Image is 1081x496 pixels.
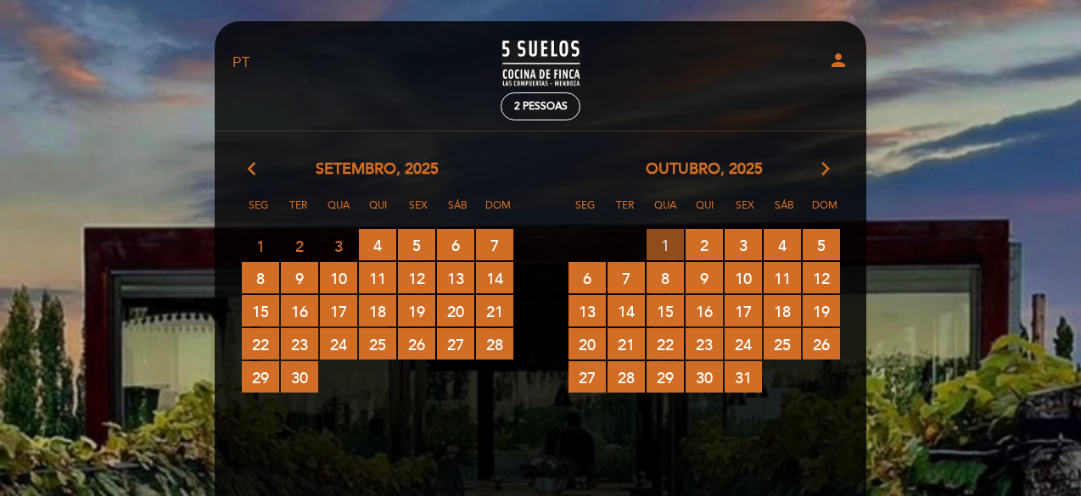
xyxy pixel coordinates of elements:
span: 30 [686,361,723,393]
span: 11 [764,262,801,293]
span: 6 [437,229,474,260]
i: person [828,50,849,70]
span: 2 [281,230,318,261]
span: Qui [361,197,395,228]
span: 2 [686,229,723,260]
span: 27 [437,328,474,359]
span: Dom [481,197,515,228]
span: 7 [476,229,513,260]
span: 6 [569,262,606,293]
span: Sáb [441,197,475,228]
span: 17 [725,295,762,326]
span: 7 [608,262,645,293]
span: 19 [803,295,840,326]
span: 27 [569,361,606,393]
span: 19 [398,295,435,326]
span: Sex [728,197,762,228]
span: 3 [320,230,357,261]
span: 12 [398,262,435,293]
span: Sex [401,197,435,228]
span: Qui [688,197,722,228]
span: Ter [282,197,316,228]
span: 26 [398,328,435,359]
span: 9 [281,262,318,293]
span: 13 [569,295,606,326]
span: setembro, 2025 [316,159,439,181]
span: 1 [647,229,684,260]
span: 14 [608,295,645,326]
span: 23 [281,328,318,359]
span: 15 [647,295,684,326]
span: 29 [647,361,684,393]
span: Seg [569,197,602,228]
span: Qua [322,197,356,228]
span: 24 [725,328,762,359]
i: arrow_forward_ios [818,159,833,181]
span: 18 [764,295,801,326]
span: Seg [242,197,276,228]
span: 5 [398,229,435,260]
span: Qua [648,197,682,228]
span: 4 [359,229,396,260]
span: 17 [320,295,357,326]
span: 26 [803,328,840,359]
span: Sáb [768,197,802,228]
button: person [828,50,849,76]
span: 16 [281,295,318,326]
span: 12 [803,262,840,293]
span: 8 [242,262,279,293]
span: 30 [281,361,318,393]
span: 16 [686,295,723,326]
span: 4 [764,229,801,260]
span: Dom [808,197,842,228]
span: 18 [359,295,396,326]
span: 5 [803,229,840,260]
span: 10 [320,262,357,293]
span: 28 [608,361,645,393]
span: 2 pessoas [514,100,568,113]
span: 28 [476,328,513,359]
span: 9 [686,262,723,293]
span: 20 [569,328,606,359]
span: 13 [437,262,474,293]
i: arrow_back_ios [248,159,263,181]
span: 31 [725,361,762,393]
span: 1 [242,230,279,261]
span: 3 [725,229,762,260]
span: 25 [359,328,396,359]
span: 22 [242,328,279,359]
span: Ter [608,197,642,228]
span: 10 [725,262,762,293]
span: 21 [608,328,645,359]
span: 23 [686,328,723,359]
span: 15 [242,295,279,326]
span: 8 [647,262,684,293]
span: 29 [242,361,279,393]
span: 22 [647,328,684,359]
span: 25 [764,328,801,359]
span: 14 [476,262,513,293]
span: outubro, 2025 [646,159,763,181]
a: 5 SUELOS – COCINA DE FINCA [434,40,647,86]
span: 24 [320,328,357,359]
span: 20 [437,295,474,326]
span: 11 [359,262,396,293]
span: 21 [476,295,513,326]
